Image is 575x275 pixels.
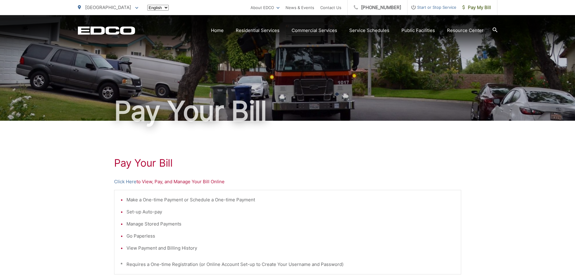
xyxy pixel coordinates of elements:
[126,196,455,203] li: Make a One-time Payment or Schedule a One-time Payment
[320,4,341,11] a: Contact Us
[114,178,461,185] p: to View, Pay, and Manage Your Bill Online
[401,27,435,34] a: Public Facilities
[114,157,461,169] h1: Pay Your Bill
[251,4,280,11] a: About EDCO
[462,4,491,11] span: Pay My Bill
[85,5,131,10] span: [GEOGRAPHIC_DATA]
[126,220,455,228] li: Manage Stored Payments
[286,4,314,11] a: News & Events
[292,27,337,34] a: Commercial Services
[114,178,136,185] a: Click Here
[126,208,455,216] li: Set-up Auto-pay
[120,261,455,268] p: * Requires a One-time Registration (or Online Account Set-up to Create Your Username and Password)
[236,27,280,34] a: Residential Services
[349,27,389,34] a: Service Schedules
[78,26,135,35] a: EDCD logo. Return to the homepage.
[211,27,224,34] a: Home
[447,27,484,34] a: Resource Center
[78,96,497,126] h1: Pay Your Bill
[147,5,169,11] select: Select a language
[126,245,455,252] li: View Payment and Billing History
[126,232,455,240] li: Go Paperless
